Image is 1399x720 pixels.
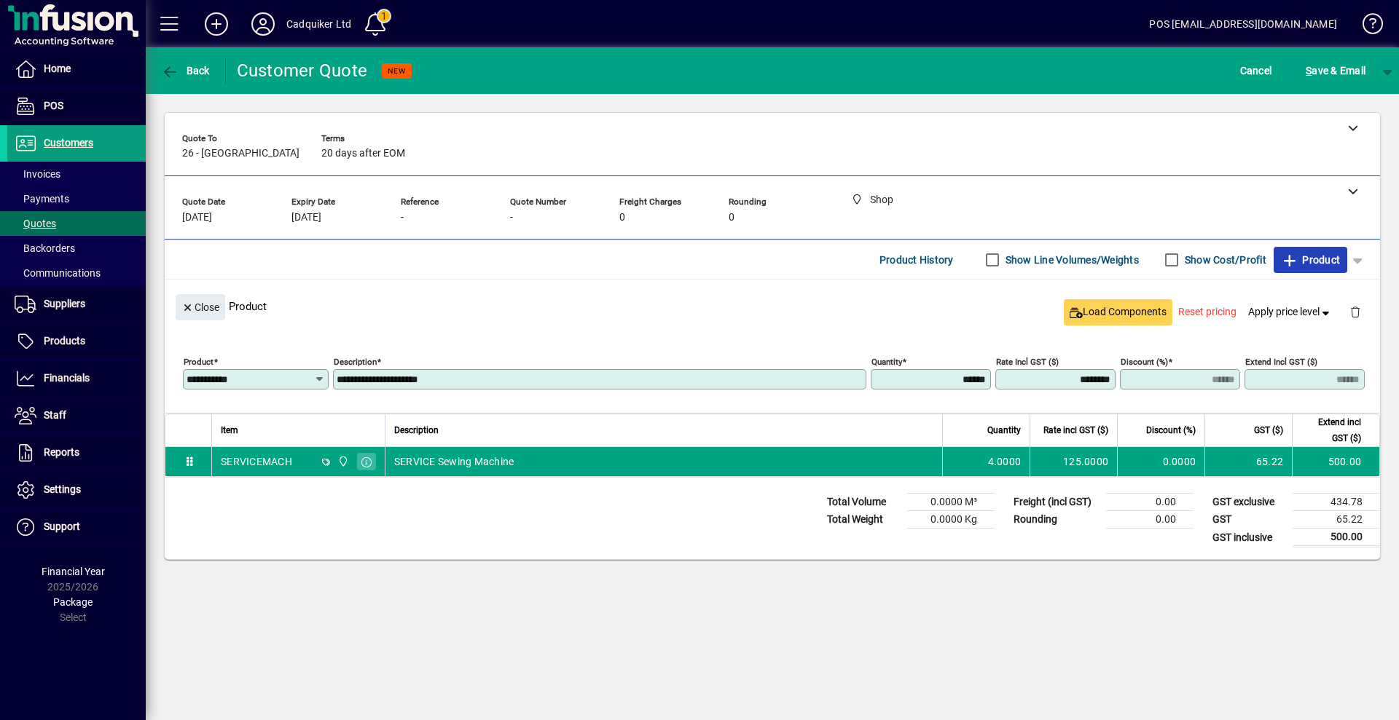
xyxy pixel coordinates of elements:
td: 500.00 [1292,447,1379,476]
label: Show Line Volumes/Weights [1003,253,1139,267]
div: SERVICEMACH [221,454,292,469]
td: GST exclusive [1205,494,1293,511]
app-page-header-button: Back [146,58,226,84]
span: Reports [44,446,79,458]
span: Discount (%) [1146,422,1196,438]
span: 26 - [GEOGRAPHIC_DATA] [182,148,299,159]
span: ave & Email [1306,59,1365,82]
td: 65.22 [1204,447,1292,476]
span: 20 days after EOM [321,148,405,159]
span: Backorders [15,242,75,254]
span: Shop [334,454,350,470]
span: Apply price level [1248,304,1333,320]
span: - [510,212,513,223]
a: Backorders [7,236,146,261]
span: Back [161,65,210,76]
span: Extend incl GST ($) [1301,414,1361,446]
td: 434.78 [1293,494,1380,511]
span: Financial Year [42,566,105,577]
button: Apply price level [1242,299,1339,325]
span: - [401,212,404,223]
button: Save & Email [1298,58,1373,84]
span: Suppliers [44,298,85,309]
mat-label: Quantity [871,357,902,367]
label: Show Cost/Profit [1182,253,1266,267]
span: Rate incl GST ($) [1043,422,1108,438]
button: Product History [874,247,960,273]
span: Staff [44,409,66,421]
span: SERVICE Sewing Machine [394,454,514,469]
span: Support [44,521,80,532]
span: Communications [15,267,101,279]
span: Close [181,296,219,320]
td: 500.00 [1293,529,1380,547]
mat-label: Discount (%) [1121,357,1168,367]
button: Back [157,58,213,84]
a: Home [7,51,146,87]
td: 0.00 [1106,494,1194,511]
a: Knowledge Base [1352,3,1381,50]
span: Settings [44,483,81,495]
span: Package [53,596,93,608]
a: Support [7,509,146,545]
td: Total Weight [820,511,907,529]
span: S [1306,65,1312,76]
a: Payments [7,186,146,211]
span: Reset pricing [1178,304,1237,320]
td: Total Volume [820,494,907,511]
a: Suppliers [7,286,146,323]
span: Financials [44,372,90,384]
a: Financials [7,360,146,397]
td: 0.0000 [1117,447,1204,476]
a: Products [7,323,146,360]
span: Quantity [987,422,1021,438]
mat-label: Extend incl GST ($) [1245,357,1317,367]
button: Cancel [1237,58,1276,84]
button: Add [193,11,240,37]
mat-label: Rate incl GST ($) [996,357,1059,367]
td: GST inclusive [1205,529,1293,547]
span: Customers [44,137,93,149]
button: Delete [1338,294,1373,329]
span: 0 [619,212,625,223]
div: Cadquiker Ltd [286,12,351,36]
div: 125.0000 [1039,454,1108,469]
mat-label: Description [334,357,377,367]
span: Product History [879,248,954,272]
td: GST [1205,511,1293,529]
span: Item [221,422,238,438]
span: Quotes [15,218,56,229]
td: Freight (incl GST) [1006,494,1106,511]
span: 0 [729,212,734,223]
span: Home [44,63,71,74]
button: Product [1274,247,1347,273]
a: Quotes [7,211,146,236]
a: Staff [7,397,146,434]
button: Profile [240,11,286,37]
mat-label: Product [184,357,213,367]
a: Communications [7,261,146,285]
button: Reset pricing [1172,299,1242,325]
span: Load Components [1070,304,1167,320]
div: Product [165,280,1380,333]
span: Payments [15,193,69,205]
td: 65.22 [1293,511,1380,529]
div: POS [EMAIL_ADDRESS][DOMAIN_NAME] [1149,12,1337,36]
a: Reports [7,435,146,471]
span: Product [1281,248,1340,272]
span: NEW [388,66,406,76]
a: POS [7,88,146,124]
span: POS [44,100,63,111]
span: 4.0000 [988,454,1022,469]
td: Rounding [1006,511,1106,529]
span: [DATE] [291,212,321,223]
div: Customer Quote [237,59,368,82]
span: [DATE] [182,212,212,223]
td: 0.0000 Kg [907,511,995,529]
button: Close [176,294,225,320]
span: Products [44,335,85,347]
button: Load Components [1064,299,1172,325]
a: Settings [7,472,146,508]
app-page-header-button: Close [172,300,229,313]
span: Cancel [1240,59,1272,82]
